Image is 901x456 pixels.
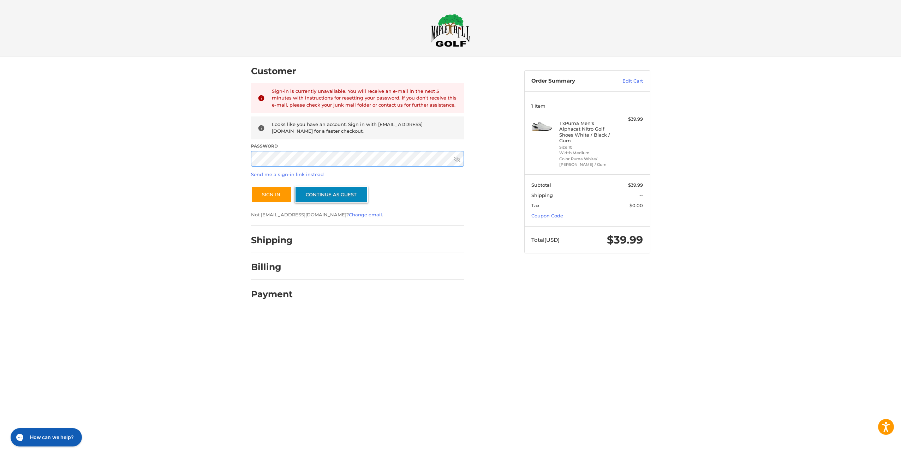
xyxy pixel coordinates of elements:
span: $39.99 [628,182,643,188]
h2: Payment [251,289,293,300]
h2: Customer [251,66,296,77]
label: Password [251,143,464,149]
a: Edit Cart [607,78,643,85]
h4: 1 x Puma Men's Alphacat Nitro Golf Shoes White / Black / Gum [559,120,613,143]
a: Change email [349,212,382,217]
a: Send me a sign-in link instead [251,172,324,177]
div: Sign-in is currently unavailable. You will receive an e-mail in the next 5 minutes with instructi... [272,88,457,109]
p: Not [EMAIL_ADDRESS][DOMAIN_NAME]? . [251,211,464,218]
span: Shipping [531,192,553,198]
button: Sign In [251,186,292,203]
h3: Order Summary [531,78,607,85]
li: Size 10 [559,144,613,150]
div: $39.99 [615,116,643,123]
span: Total (USD) [531,236,560,243]
img: Maple Hill Golf [431,14,470,47]
span: Looks like you have an account. Sign in with [EMAIL_ADDRESS][DOMAIN_NAME] for a faster checkout. [272,121,423,134]
a: Coupon Code [531,213,563,218]
span: $39.99 [607,233,643,246]
span: $0.00 [629,203,643,208]
li: Color Puma White/ [PERSON_NAME] / Gum [559,156,613,168]
a: Continue as guest [295,186,368,203]
span: -- [639,192,643,198]
li: Width Medium [559,150,613,156]
iframe: Gorgias live chat messenger [7,426,84,449]
span: Tax [531,203,539,208]
h2: Billing [251,262,292,272]
h2: Shipping [251,235,293,246]
span: Subtotal [531,182,551,188]
h3: 1 Item [531,103,643,109]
